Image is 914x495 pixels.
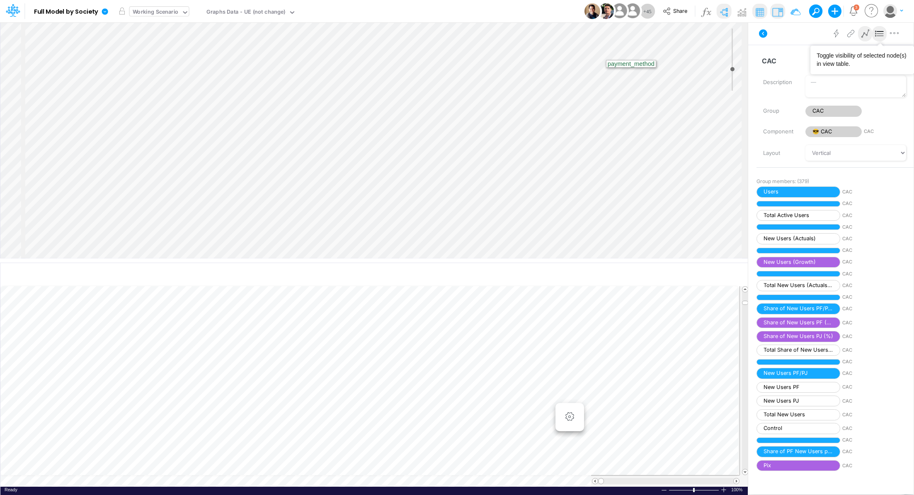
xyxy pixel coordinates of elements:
span: CAC [842,224,912,231]
span: CAC [842,358,912,365]
span: CAC [842,294,912,301]
label: Layout [757,146,799,160]
div: Zoom Out [661,487,667,493]
input: Type a title here [7,267,567,284]
div: Zoom level [731,487,744,493]
input: — Node name — [756,53,907,69]
span: CAC [842,305,912,312]
span: CAC [842,384,912,391]
span: CAC [842,370,912,377]
div: In Ready mode [5,487,17,493]
span: CAC [842,319,912,326]
span: Users [756,186,840,198]
a: Notifications [849,6,858,16]
span: Total Active Users [756,210,840,221]
span: New Users PF [756,382,840,393]
span: Group members: ( 379 ) [756,178,914,185]
span: CAC [842,347,912,354]
span: CAC [842,212,912,219]
img: User Image Icon [623,2,642,20]
span: CAC [842,462,912,469]
b: Full Model by Society [34,8,98,16]
span: New Users PJ [756,396,840,407]
label: Group [757,104,799,118]
span: CAC [842,437,912,444]
button: Process [829,26,844,42]
span: Share of New Users PF/PJ (%) [756,303,840,314]
span: New Users PF/PJ [756,368,840,379]
div: 3 unread items [855,5,858,9]
span: Share of New Users PJ (%) [756,331,840,342]
label: Description [757,75,799,89]
div: Graphs Data - UE (not change) [206,8,286,17]
span: 😎 CAC [805,126,862,138]
span: + 45 [643,9,652,14]
span: CAC [842,425,912,432]
button: Share [659,5,693,18]
span: Control [756,423,840,434]
span: Ready [5,487,17,492]
span: CAC [805,106,862,117]
span: CAC [842,282,912,289]
span: 100% [731,487,744,493]
div: Toggle visibility of selected node(s) in view table. [817,52,908,68]
span: CAC [842,235,912,242]
span: CAC [842,411,912,418]
span: Share of PF New Users per Vertical (%) [756,446,840,457]
img: User Image Icon [598,3,614,19]
span: CAC [842,200,912,207]
span: CAC [842,333,912,340]
span: Share [673,7,687,14]
div: Zoom In [720,487,727,493]
span: New Users (Growth) [756,257,840,268]
div: Working Scenario [133,8,179,17]
span: CAC [842,398,912,405]
span: CAC [842,258,912,266]
div: Zoom [693,488,695,492]
span: Total New Users (Actuals + Projections) [756,280,840,291]
div: Zoom [669,487,720,493]
span: Total New Users [756,409,840,420]
span: CAC [842,188,912,196]
label: Component [757,125,799,139]
span: Pix [756,460,840,471]
span: Share of New Users PF (%) [756,317,840,328]
span: Total Share of New Users (%) [756,345,840,356]
span: CAC [842,247,912,254]
img: User Image Icon [610,2,629,20]
span: CAC [842,448,912,455]
span: CAC [842,270,912,278]
img: User Image Icon [584,3,600,19]
span: New Users (Actuals) [756,233,840,244]
span: CAC [864,128,906,135]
